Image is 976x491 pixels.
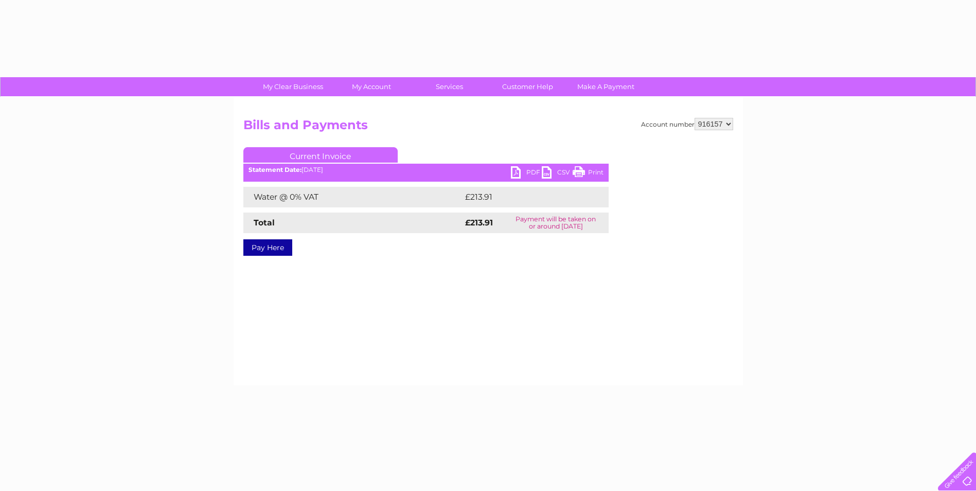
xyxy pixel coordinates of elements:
[407,77,492,96] a: Services
[243,147,398,163] a: Current Invoice
[243,187,463,207] td: Water @ 0% VAT
[503,213,609,233] td: Payment will be taken on or around [DATE]
[243,239,292,256] a: Pay Here
[511,166,542,181] a: PDF
[254,218,275,227] strong: Total
[243,166,609,173] div: [DATE]
[465,218,493,227] strong: £213.91
[329,77,414,96] a: My Account
[641,118,733,130] div: Account number
[573,166,604,181] a: Print
[243,118,733,137] h2: Bills and Payments
[251,77,335,96] a: My Clear Business
[563,77,648,96] a: Make A Payment
[485,77,570,96] a: Customer Help
[249,166,301,173] b: Statement Date:
[463,187,589,207] td: £213.91
[542,166,573,181] a: CSV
